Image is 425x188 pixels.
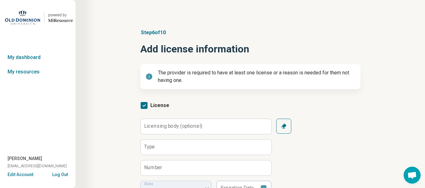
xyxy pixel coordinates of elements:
[48,12,73,18] div: powered by
[3,10,73,25] a: Old Dominion Universitypowered by
[140,29,361,36] p: Step 6 of 10
[404,167,421,184] div: Open chat
[141,140,271,155] input: credential.licenses.0.name
[140,41,361,56] h1: Add license information
[144,124,202,129] label: Licensing body (optional)
[8,155,42,162] span: [PERSON_NAME]
[144,165,162,170] label: Number
[150,102,169,108] span: License
[8,163,67,169] span: [EMAIL_ADDRESS][DOMAIN_NAME]
[144,144,155,149] label: Type
[158,69,355,84] p: The provider is required to have at least one license or a reason is needed for them not having one.
[52,171,68,176] button: Log Out
[8,171,33,178] button: Edit Account
[5,10,40,25] img: Old Dominion University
